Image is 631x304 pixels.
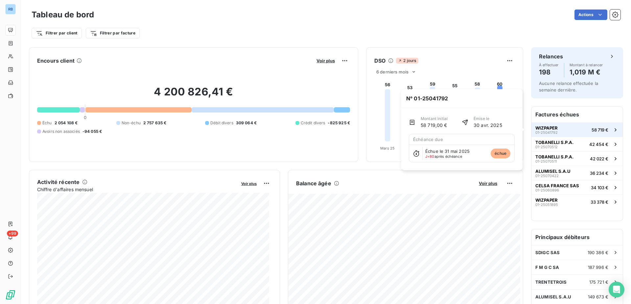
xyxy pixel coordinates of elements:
span: Montant à relancer [570,63,603,67]
span: 01-25070422 [535,174,559,178]
span: 42 454 € [589,142,608,147]
span: Voir plus [479,181,497,186]
span: 33 378 € [591,199,608,205]
span: -825 925 € [328,120,350,126]
button: Filtrer par facture [86,28,140,38]
button: TOBANELLI S.P.A.01-2507051142 022 € [531,151,623,166]
span: SDIGC SAS [535,250,560,255]
span: TOBANELLI S.P.A. [535,140,573,145]
span: WIZPAPER [535,125,558,131]
span: 01-25070512 [535,145,558,149]
h2: 4 200 826,41 € [37,85,350,105]
span: 0 [84,115,86,120]
span: 58 719 € [592,127,608,132]
span: Échu [42,120,52,126]
h6: Relances [539,52,563,60]
span: Crédit divers [301,120,325,126]
h6: Factures échues [531,107,623,122]
span: 190 386 € [588,250,608,255]
span: CELSA FRANCE SAS [535,183,579,188]
h4: 198 [539,67,559,77]
span: N° 01-25041792 [401,89,453,108]
span: 2 054 108 € [55,120,78,126]
span: après échéance [425,154,462,158]
span: 149 673 € [588,294,608,299]
img: Logo LeanPay [5,290,16,300]
span: -94 055 € [82,129,102,134]
span: Montant initial [421,116,448,122]
span: 2 jours [396,58,418,64]
button: Voir plus [239,180,259,186]
span: 175 721 € [589,279,608,285]
button: ALUMISEL S.A.U01-2507042236 234 € [531,166,623,180]
span: Voir plus [316,58,335,63]
span: ALUMISEL S.A.U [535,294,571,299]
button: TOBANELLI S.P.A.01-2507051242 454 € [531,137,623,151]
button: Voir plus [477,180,499,186]
button: Voir plus [315,58,337,64]
span: ALUMISEL S.A.U [535,169,571,174]
h6: Activité récente [37,178,80,186]
span: Non-échu [122,120,141,126]
span: 2 757 635 € [143,120,167,126]
span: Chiffre d'affaires mensuel [37,186,237,193]
h6: DSO [374,57,386,65]
span: échue [491,149,510,158]
span: +99 [7,231,18,236]
span: 58 719,00 € [421,122,448,129]
span: 30 avr. 2025 [474,122,502,129]
span: 01-25051895 [535,203,558,207]
tspan: Mars 25 [380,146,395,151]
span: Échéance due [413,137,443,142]
div: Open Intercom Messenger [609,282,624,297]
button: Actions [574,10,607,20]
h4: 1,019 M € [570,67,603,77]
span: Avoirs non associés [42,129,80,134]
span: Voir plus [241,181,257,186]
button: CELSA FRANCE SAS01-2506089634 103 € [531,180,623,194]
span: 34 103 € [591,185,608,190]
span: 01-25070511 [535,159,557,163]
h6: Principaux débiteurs [531,229,623,245]
span: À effectuer [539,63,559,67]
div: RB [5,4,16,14]
span: 309 064 € [236,120,257,126]
span: Émise le [474,116,502,122]
button: WIZPAPER01-2505189533 378 € [531,194,623,209]
span: Échue le 31 mai 2025 [425,149,470,154]
span: Aucune relance effectuée la semaine dernière. [539,81,598,92]
button: WIZPAPER01-2504179258 719 € [531,122,623,137]
button: Filtrer par client [32,28,82,38]
span: TRENTETROIS [535,279,567,285]
span: F M G C SA [535,265,559,270]
span: 6 derniers mois [376,69,409,74]
h3: Tableau de bord [32,9,94,21]
h6: Balance âgée [296,179,331,187]
span: 187 996 € [588,265,608,270]
span: J+80 [425,154,434,159]
span: 42 022 € [590,156,608,161]
span: 01-25060896 [535,188,559,192]
span: Débit divers [210,120,233,126]
span: WIZPAPER [535,197,558,203]
h6: Encours client [37,57,75,65]
span: 01-25041792 [535,131,558,134]
span: TOBANELLI S.P.A. [535,154,573,159]
span: 36 234 € [590,171,608,176]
